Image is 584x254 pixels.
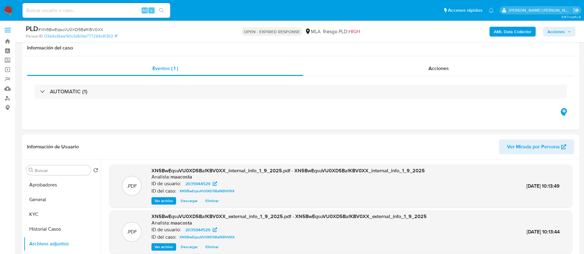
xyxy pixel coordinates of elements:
[24,236,101,251] button: Archivos adjuntos
[181,244,198,250] span: Descargar
[24,222,101,236] button: Historial Casos
[526,182,560,190] span: [DATE] 10:13:49
[185,180,210,187] span: 2035944529
[509,7,571,13] p: maria.acosta@mercadolibre.com
[142,7,147,13] span: Alt
[151,167,425,174] span: XN5BwEqsuVU0XD5BafKBV0XX_internal_info_1_9_2025.pdf - XN5BwEqsuVU0XD5BafKBV0XX_internal_info_1_9_...
[171,174,192,180] h6: maacosta
[151,188,176,194] p: ID del caso:
[507,139,560,154] span: Ver Mirada por Persona
[202,243,222,251] button: Eliminar
[178,197,201,205] button: Descargar
[27,144,79,150] h1: Información de Usuario
[177,233,237,241] a: XN5BwEqsuVU0XD5BafKBV0XX
[185,226,210,233] span: 2035944529
[489,27,536,37] button: AML Data Collector
[35,168,88,173] input: Buscar
[348,28,360,35] span: HIGH
[151,220,170,226] p: Analista:
[155,244,173,250] span: Ver archivo
[152,65,178,72] span: Eventos ( 1 )
[151,197,176,205] button: Ver archivo
[34,84,567,99] div: AUTOMATIC (1)
[202,197,222,205] button: Eliminar
[24,192,101,207] button: General
[182,180,221,187] a: 2035944529
[127,183,137,190] p: .PDF
[205,198,219,204] span: Eliminar
[448,7,482,14] span: Accesos rápidos
[241,27,302,36] p: OPEN - EXPIRED RESPONSE
[50,88,87,95] h3: AUTOMATIC (1)
[543,27,575,37] button: Acciones
[22,6,170,14] input: Buscar usuario o caso...
[24,178,101,192] button: Aprobadores
[494,27,531,37] b: AML Data Collector
[177,187,237,195] a: XN5BwEqsuVU0XD5BafKBV0XX
[429,65,449,72] span: Acciones
[155,6,168,15] button: search-icon
[305,28,320,35] div: MLA
[547,27,565,37] span: Acciones
[499,139,574,154] button: Ver Mirada por Persona
[171,220,192,226] h6: maacosta
[151,234,176,240] p: ID del caso:
[151,213,427,220] span: XN5BwEqsuVU0XD5BafKBV0XX_external_info_1_9_2025.pdf - XN5BwEqsuVU0XD5BafKBV0XX_external_info_1_9_...
[151,227,181,233] p: ID de usuario:
[24,207,101,222] button: KYC
[29,168,34,173] button: Buscar
[151,243,176,251] button: Ver archivo
[179,187,235,195] span: XN5BwEqsuVU0XD5BafKBV0XX
[93,168,98,174] button: Volver al orden por defecto
[151,174,170,180] p: Analista:
[151,7,152,13] span: s
[27,45,574,51] h1: Información del caso
[181,198,198,204] span: Descargar
[489,8,494,13] a: Notificaciones
[573,7,579,14] a: Salir
[179,233,235,241] span: XN5BwEqsuVU0XD5BafKBV0XX
[155,198,173,204] span: Ver archivo
[205,244,219,250] span: Eliminar
[38,26,103,33] span: # XN5BwEqsuVU0XD5BafKBV0XX
[151,181,181,187] p: ID de usuario:
[182,226,221,233] a: 2035944529
[26,24,38,33] b: PLD
[127,229,137,235] p: .PDF
[323,28,360,35] span: Riesgo PLD:
[178,243,201,251] button: Descargar
[527,228,560,235] span: [DATE] 10:13:44
[26,33,43,39] b: Person ID
[44,33,117,39] a: 126b4c36ea190c3d50bb777269c91302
